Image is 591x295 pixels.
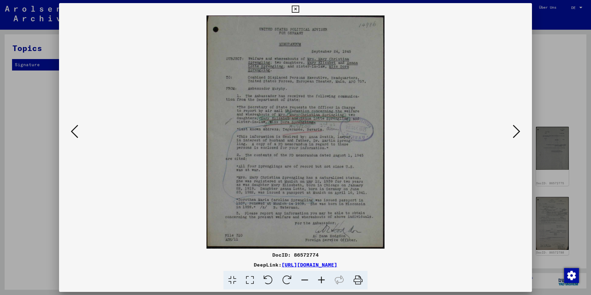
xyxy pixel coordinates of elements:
[564,268,579,283] img: Zustimmung ändern
[80,15,511,249] img: 001.jpg
[59,261,532,268] div: DeepLink:
[282,262,337,268] a: [URL][DOMAIN_NAME]
[59,251,532,259] div: DocID: 86572774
